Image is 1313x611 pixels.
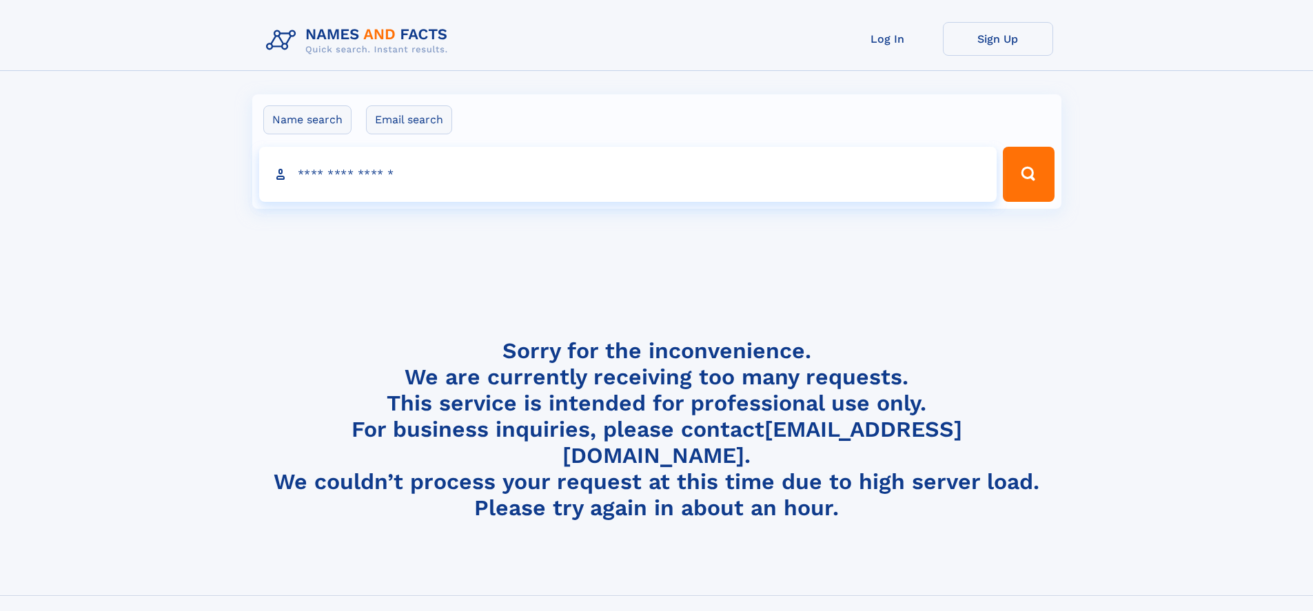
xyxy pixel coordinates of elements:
[833,22,943,56] a: Log In
[366,105,452,134] label: Email search
[562,416,962,468] a: [EMAIL_ADDRESS][DOMAIN_NAME]
[261,22,459,59] img: Logo Names and Facts
[259,147,997,202] input: search input
[263,105,352,134] label: Name search
[261,338,1053,521] h4: Sorry for the inconvenience. We are currently receiving too many requests. This service is intend...
[1003,147,1054,202] button: Search Button
[943,22,1053,56] a: Sign Up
